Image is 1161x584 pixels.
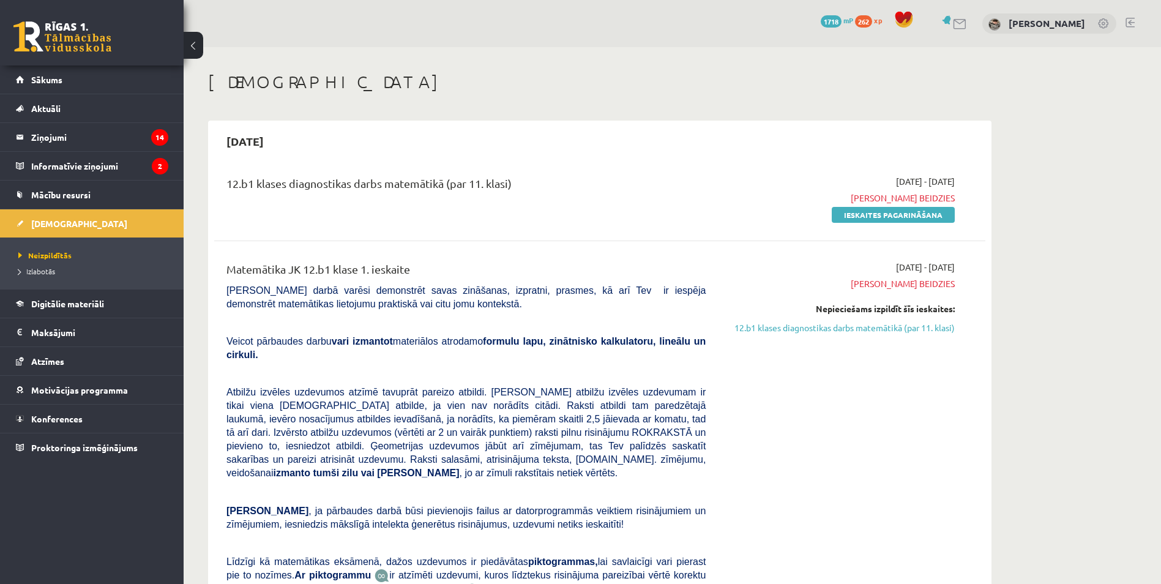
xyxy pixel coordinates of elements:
[16,181,168,209] a: Mācību resursi
[226,175,706,198] div: 12.b1 klases diagnostikas darbs matemātikā (par 11. klasi)
[16,318,168,346] a: Maksājumi
[16,347,168,375] a: Atzīmes
[896,175,955,188] span: [DATE] - [DATE]
[31,103,61,114] span: Aktuāli
[375,569,389,583] img: JfuEzvunn4EvwAAAAASUVORK5CYII=
[821,15,853,25] a: 1718 mP
[226,506,308,516] span: [PERSON_NAME]
[16,433,168,462] a: Proktoringa izmēģinājums
[31,356,64,367] span: Atzīmes
[294,570,371,580] b: Ar piktogrammu
[988,18,1001,31] img: Aleksandrs Dauksts
[724,321,955,334] a: 12.b1 klases diagnostikas darbs matemātikā (par 11. klasi)
[151,129,168,146] i: 14
[31,318,168,346] legend: Maksājumi
[31,413,83,424] span: Konferences
[31,152,168,180] legend: Informatīvie ziņojumi
[226,285,706,309] span: [PERSON_NAME] darbā varēsi demonstrēt savas zināšanas, izpratni, prasmes, kā arī Tev ir iespēja d...
[724,192,955,204] span: [PERSON_NAME] beidzies
[18,266,171,277] a: Izlabotās
[843,15,853,25] span: mP
[31,298,104,309] span: Digitālie materiāli
[226,556,706,580] span: Līdzīgi kā matemātikas eksāmenā, dažos uzdevumos ir piedāvātas lai savlaicīgi vari pierast pie to...
[16,66,168,94] a: Sākums
[31,442,138,453] span: Proktoringa izmēģinājums
[1009,17,1085,29] a: [PERSON_NAME]
[31,123,168,151] legend: Ziņojumi
[16,94,168,122] a: Aktuāli
[226,336,706,360] b: formulu lapu, zinātnisko kalkulatoru, lineālu un cirkuli.
[208,72,991,92] h1: [DEMOGRAPHIC_DATA]
[332,336,393,346] b: vari izmantot
[855,15,872,28] span: 262
[226,261,706,283] div: Matemātika JK 12.b1 klase 1. ieskaite
[528,556,598,567] b: piktogrammas,
[16,209,168,238] a: [DEMOGRAPHIC_DATA]
[13,21,111,52] a: Rīgas 1. Tālmācības vidusskola
[821,15,842,28] span: 1718
[214,127,276,155] h2: [DATE]
[724,277,955,290] span: [PERSON_NAME] beidzies
[832,207,955,223] a: Ieskaites pagarināšana
[313,468,459,478] b: tumši zilu vai [PERSON_NAME]
[16,376,168,404] a: Motivācijas programma
[274,468,310,478] b: izmanto
[31,384,128,395] span: Motivācijas programma
[874,15,882,25] span: xp
[16,152,168,180] a: Informatīvie ziņojumi2
[31,189,91,200] span: Mācību resursi
[18,250,171,261] a: Neizpildītās
[16,405,168,433] a: Konferences
[31,218,127,229] span: [DEMOGRAPHIC_DATA]
[724,302,955,315] div: Nepieciešams izpildīt šīs ieskaites:
[18,250,72,260] span: Neizpildītās
[226,387,706,478] span: Atbilžu izvēles uzdevumos atzīmē tavuprāt pareizo atbildi. [PERSON_NAME] atbilžu izvēles uzdevuma...
[16,290,168,318] a: Digitālie materiāli
[16,123,168,151] a: Ziņojumi14
[896,261,955,274] span: [DATE] - [DATE]
[226,506,706,530] span: , ja pārbaudes darbā būsi pievienojis failus ar datorprogrammās veiktiem risinājumiem un zīmējumi...
[18,266,55,276] span: Izlabotās
[152,158,168,174] i: 2
[226,336,706,360] span: Veicot pārbaudes darbu materiālos atrodamo
[31,74,62,85] span: Sākums
[855,15,888,25] a: 262 xp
